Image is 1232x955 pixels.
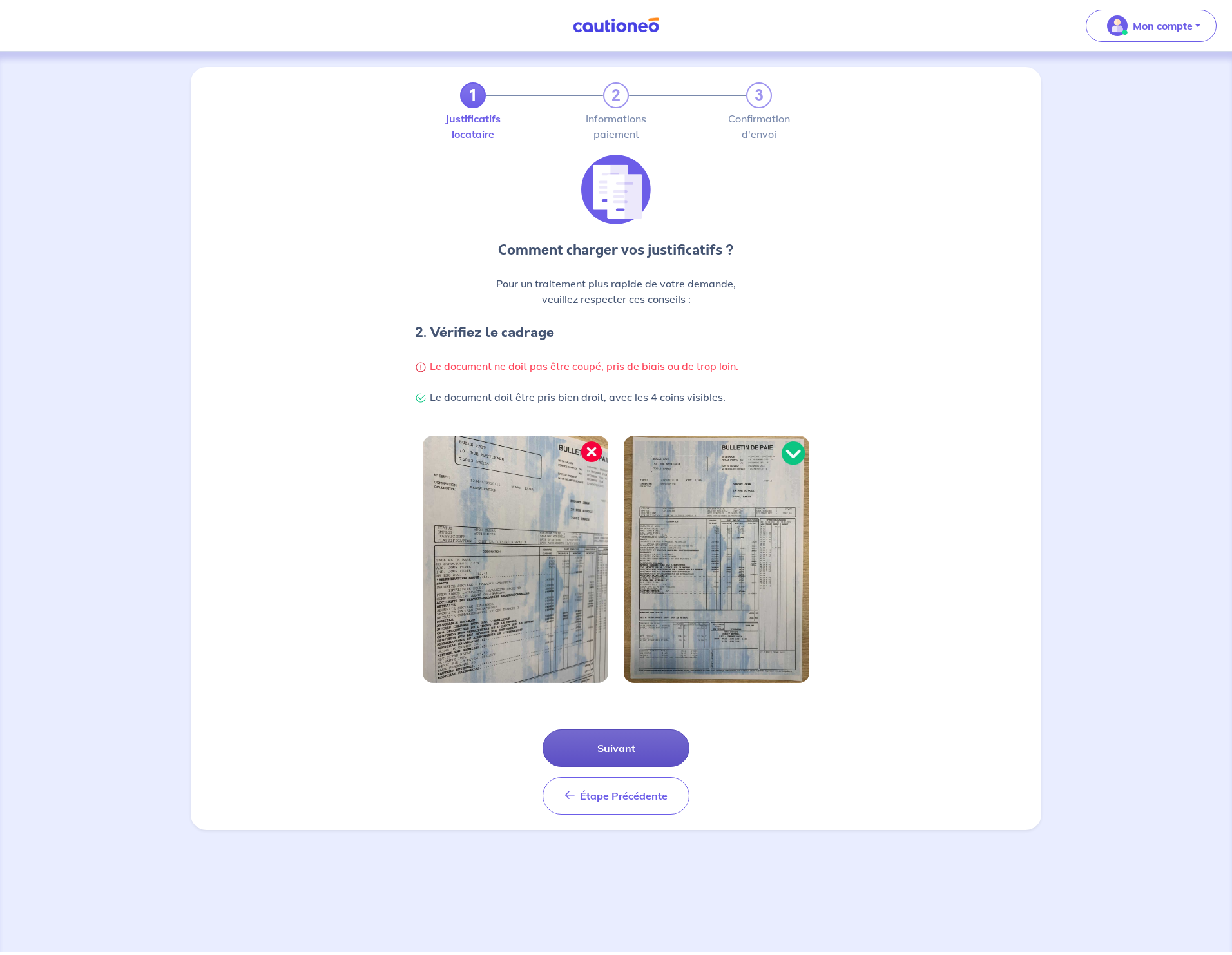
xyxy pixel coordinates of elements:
a: 1 [460,82,486,108]
img: Warning [415,362,427,373]
img: Check [415,392,427,404]
img: illu_list_justif.svg [581,155,651,224]
p: Mon compte [1133,18,1193,34]
button: Suivant [543,729,689,767]
p: Pour un traitement plus rapide de votre demande, veuillez respecter ces conseils : [415,276,817,307]
button: Étape Précédente [543,777,689,815]
img: illu_account_valid_menu.svg [1107,15,1128,36]
img: Cautioneo [568,17,664,34]
button: illu_account_valid_menu.svgMon compte [1086,10,1217,42]
label: Informations paiement [603,113,629,139]
p: Comment charger vos justificatifs ? [415,240,817,260]
img: Image bien cadrée 2 [624,436,809,683]
p: Le document ne doit pas être coupé, pris de biais ou de trop loin. [415,358,817,374]
img: Image bien cadrée 1 [423,436,608,683]
p: Le document doit être pris bien droit, avec les 4 coins visibles. [415,389,817,405]
label: Justificatifs locataire [460,113,486,139]
span: Étape Précédente [580,789,668,802]
label: Confirmation d'envoi [746,113,772,139]
h4: 2. Vérifiez le cadrage [415,322,817,343]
